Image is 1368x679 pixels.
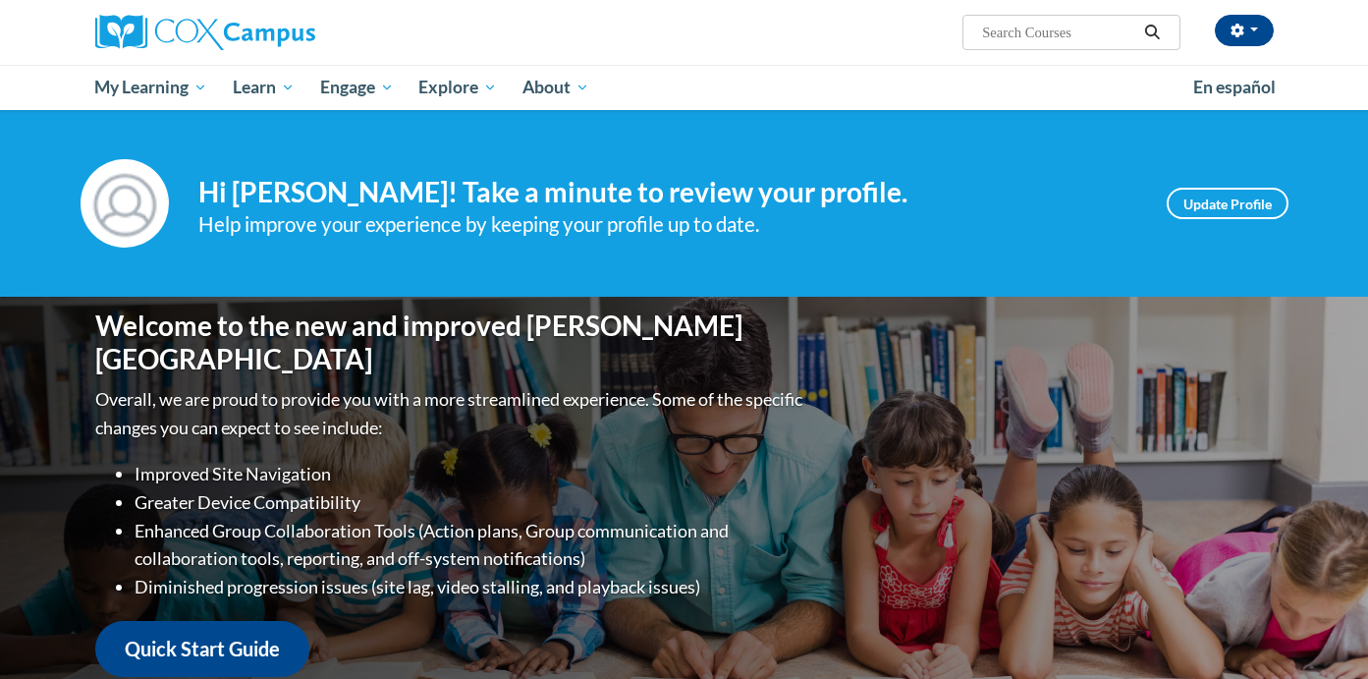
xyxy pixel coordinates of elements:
[198,208,1137,241] div: Help improve your experience by keeping your profile up to date.
[320,76,394,99] span: Engage
[135,460,807,488] li: Improved Site Navigation
[95,385,807,442] p: Overall, we are proud to provide you with a more streamlined experience. Some of the specific cha...
[135,517,807,574] li: Enhanced Group Collaboration Tools (Action plans, Group communication and collaboration tools, re...
[82,65,221,110] a: My Learning
[980,21,1137,44] input: Search Courses
[135,573,807,601] li: Diminished progression issues (site lag, video stalling, and playback issues)
[406,65,510,110] a: Explore
[198,176,1137,209] h4: Hi [PERSON_NAME]! Take a minute to review your profile.
[1180,67,1288,108] a: En español
[233,76,295,99] span: Learn
[95,310,807,375] h1: Welcome to the new and improved [PERSON_NAME][GEOGRAPHIC_DATA]
[307,65,407,110] a: Engage
[510,65,602,110] a: About
[1289,600,1352,663] iframe: Button to launch messaging window
[1193,77,1276,97] span: En español
[94,76,207,99] span: My Learning
[66,65,1303,110] div: Main menu
[95,15,315,50] img: Cox Campus
[1167,188,1288,219] a: Update Profile
[418,76,497,99] span: Explore
[135,488,807,517] li: Greater Device Compatibility
[1215,15,1274,46] button: Account Settings
[220,65,307,110] a: Learn
[95,621,309,677] a: Quick Start Guide
[95,15,468,50] a: Cox Campus
[522,76,589,99] span: About
[81,159,169,248] img: Profile Image
[1137,21,1167,44] button: Search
